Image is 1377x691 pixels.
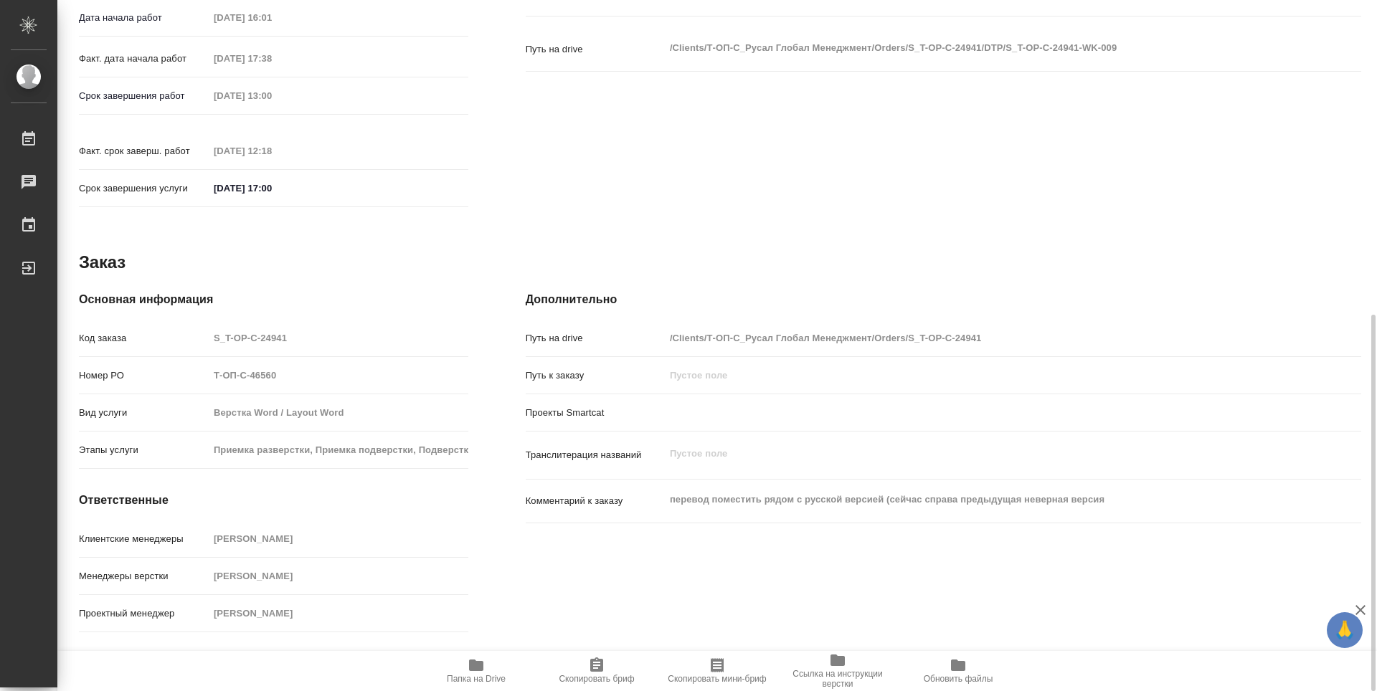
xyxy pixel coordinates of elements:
[79,532,209,546] p: Клиентские менеджеры
[79,443,209,457] p: Этапы услуги
[209,140,334,161] input: Пустое поле
[526,368,665,383] p: Путь к заказу
[79,291,468,308] h4: Основная информация
[79,52,209,66] p: Факт. дата начала работ
[209,365,468,386] input: Пустое поле
[79,181,209,196] p: Срок завершения услуги
[924,674,993,684] span: Обновить файлы
[209,328,468,348] input: Пустое поле
[536,651,657,691] button: Скопировать бриф
[777,651,898,691] button: Ссылка на инструкции верстки
[526,291,1361,308] h4: Дополнительно
[447,674,506,684] span: Папка на Drive
[79,11,209,25] p: Дата начала работ
[526,331,665,345] p: Путь на drive
[665,328,1292,348] input: Пустое поле
[79,606,209,621] p: Проектный менеджер
[526,494,665,508] p: Комментарий к заказу
[79,569,209,583] p: Менеджеры верстки
[79,251,126,274] h2: Заказ
[526,406,665,420] p: Проекты Smartcat
[559,674,634,684] span: Скопировать бриф
[209,566,468,586] input: Пустое поле
[209,48,334,69] input: Пустое поле
[209,178,334,199] input: ✎ Введи что-нибудь
[665,487,1292,512] textarea: перевод поместить рядом с русской версией (сейчас справа предыдущая неверная версия
[209,7,334,28] input: Пустое поле
[209,603,468,624] input: Пустое поле
[665,365,1292,386] input: Пустое поле
[79,89,209,103] p: Срок завершения работ
[79,331,209,345] p: Код заказа
[1333,615,1357,645] span: 🙏
[786,669,889,689] span: Ссылка на инструкции верстки
[79,368,209,383] p: Номер РО
[526,42,665,57] p: Путь на drive
[79,492,468,509] h4: Ответственные
[657,651,777,691] button: Скопировать мини-бриф
[668,674,766,684] span: Скопировать мини-бриф
[1327,612,1363,648] button: 🙏
[79,406,209,420] p: Вид услуги
[526,448,665,462] p: Транслитерация названий
[209,439,468,460] input: Пустое поле
[665,36,1292,60] textarea: /Clients/Т-ОП-С_Русал Глобал Менеджмент/Orders/S_T-OP-C-24941/DTP/S_T-OP-C-24941-WK-009
[209,402,468,423] input: Пустое поле
[209,85,334,106] input: Пустое поле
[416,651,536,691] button: Папка на Drive
[79,144,209,158] p: Факт. срок заверш. работ
[209,528,468,549] input: Пустое поле
[898,651,1018,691] button: Обновить файлы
